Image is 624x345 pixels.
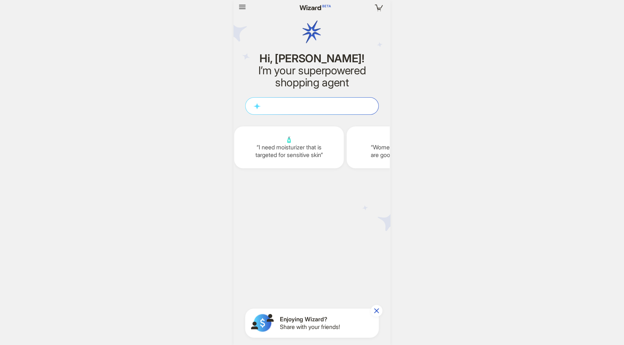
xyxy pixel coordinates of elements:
div: 🚶‍♀️Women’s sneakers that are good for long walks [347,126,456,168]
span: Enjoying Wizard? [280,315,340,323]
button: Enjoying Wizard?Share with your friends! [245,309,379,338]
span: Share with your friends! [280,323,340,331]
q: Women’s sneakers that are good for long walks [353,144,450,159]
span: 🚶‍♀️ [353,136,450,144]
span: 🧴 [240,136,338,144]
h2: I’m your superpowered shopping agent [245,64,379,89]
div: 🧴I need moisturizer that is targeted for sensitive skin [234,126,344,168]
h1: Hi, [PERSON_NAME]! [245,52,379,64]
q: I need moisturizer that is targeted for sensitive skin [240,144,338,159]
img: wizard logo [290,3,334,61]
